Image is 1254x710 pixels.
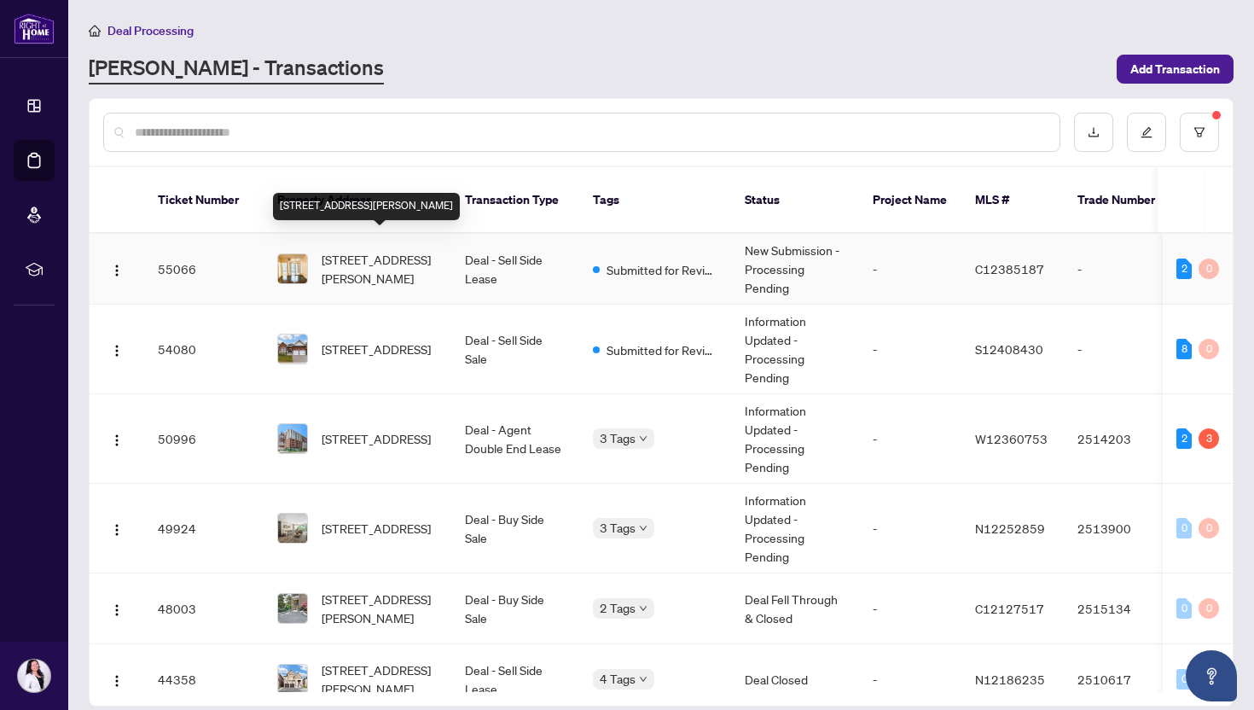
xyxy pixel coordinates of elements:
span: N12186235 [975,672,1045,687]
img: thumbnail-img [278,665,307,694]
div: 0 [1199,518,1219,538]
td: Information Updated - Processing Pending [731,394,859,484]
th: Status [731,167,859,234]
td: Deal - Buy Side Sale [451,573,579,644]
span: S12408430 [975,341,1043,357]
span: Submitted for Review [607,260,717,279]
span: edit [1141,126,1152,138]
span: down [639,524,647,532]
button: Add Transaction [1117,55,1234,84]
span: home [89,25,101,37]
td: New Submission - Processing Pending [731,234,859,305]
div: 0 [1176,669,1192,690]
td: Deal Fell Through & Closed [731,573,859,644]
div: 2 [1176,428,1192,449]
span: 2 Tags [600,598,636,618]
img: Logo [110,264,124,277]
span: Add Transaction [1130,55,1220,83]
td: - [859,234,961,305]
th: Transaction Type [451,167,579,234]
img: thumbnail-img [278,594,307,623]
span: 3 Tags [600,518,636,538]
button: Logo [103,515,131,542]
td: 2514203 [1064,394,1183,484]
div: 0 [1176,598,1192,619]
button: Logo [103,255,131,282]
span: 3 Tags [600,428,636,448]
td: - [859,484,961,573]
td: Deal - Agent Double End Lease [451,394,579,484]
th: MLS # [961,167,1064,234]
span: [STREET_ADDRESS] [322,340,431,358]
img: Logo [110,603,124,617]
button: download [1074,113,1113,152]
img: Logo [110,434,124,447]
img: Logo [110,523,124,537]
button: Logo [103,595,131,622]
img: thumbnail-img [278,424,307,453]
th: Property Address [264,167,451,234]
td: Deal - Sell Side Lease [451,234,579,305]
span: [STREET_ADDRESS][PERSON_NAME] [322,590,438,627]
span: filter [1193,126,1205,138]
div: 0 [1176,518,1192,538]
span: down [639,604,647,613]
img: Logo [110,344,124,358]
button: Open asap [1186,650,1237,701]
td: - [1064,305,1183,394]
td: 48003 [144,573,264,644]
th: Ticket Number [144,167,264,234]
td: - [859,573,961,644]
span: down [639,434,647,443]
img: thumbnail-img [278,335,307,364]
td: - [859,394,961,484]
button: edit [1127,113,1166,152]
button: Logo [103,425,131,452]
span: N12252859 [975,521,1045,536]
span: [STREET_ADDRESS][PERSON_NAME] [322,250,438,288]
span: Submitted for Review [607,340,717,359]
button: filter [1180,113,1219,152]
img: Profile Icon [18,660,50,692]
th: Project Name [859,167,961,234]
td: 50996 [144,394,264,484]
td: Information Updated - Processing Pending [731,305,859,394]
img: thumbnail-img [278,254,307,283]
button: Logo [103,335,131,363]
img: logo [14,13,55,44]
div: 0 [1199,259,1219,279]
div: 0 [1199,598,1219,619]
td: 2515134 [1064,573,1183,644]
th: Tags [579,167,731,234]
div: [STREET_ADDRESS][PERSON_NAME] [273,193,460,220]
span: 4 Tags [600,669,636,689]
div: 3 [1199,428,1219,449]
span: C12127517 [975,601,1044,616]
a: [PERSON_NAME] - Transactions [89,54,384,84]
div: 8 [1176,339,1192,359]
span: [STREET_ADDRESS] [322,429,431,448]
span: W12360753 [975,431,1048,446]
span: [STREET_ADDRESS] [322,519,431,538]
span: Deal Processing [107,23,194,38]
td: 2513900 [1064,484,1183,573]
td: 54080 [144,305,264,394]
td: Deal - Sell Side Sale [451,305,579,394]
td: Deal - Buy Side Sale [451,484,579,573]
span: C12385187 [975,261,1044,276]
span: [STREET_ADDRESS][PERSON_NAME] [322,661,438,698]
button: Logo [103,666,131,693]
div: 2 [1176,259,1192,279]
span: down [639,675,647,684]
span: download [1088,126,1100,138]
td: 49924 [144,484,264,573]
img: thumbnail-img [278,514,307,543]
th: Trade Number [1064,167,1183,234]
td: Information Updated - Processing Pending [731,484,859,573]
td: 55066 [144,234,264,305]
td: - [1064,234,1183,305]
img: Logo [110,674,124,688]
div: 0 [1199,339,1219,359]
td: - [859,305,961,394]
